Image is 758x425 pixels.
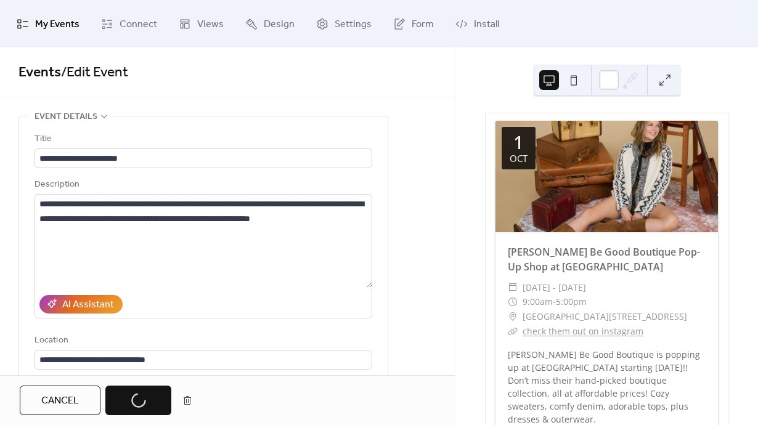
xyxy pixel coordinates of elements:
button: Cancel [20,386,100,415]
a: Design [236,5,304,42]
span: Form [412,15,434,34]
a: My Events [7,5,89,42]
span: - [553,294,556,309]
span: Design [264,15,295,34]
div: Oct [510,154,528,163]
a: Connect [92,5,166,42]
span: 9:00am [523,294,553,309]
span: Connect [120,15,157,34]
div: ​ [508,280,518,295]
span: Event details [35,110,97,124]
span: My Events [35,15,79,34]
span: Settings [335,15,372,34]
span: Views [197,15,224,34]
div: Description [35,177,370,192]
div: ​ [508,324,518,339]
div: ​ [508,294,518,309]
a: check them out on instagram [523,325,643,337]
span: 5:00pm [556,294,587,309]
div: AI Assistant [62,297,114,312]
a: Form [384,5,443,42]
div: 1 [513,133,524,152]
a: [PERSON_NAME] Be Good Boutique Pop-Up Shop at [GEOGRAPHIC_DATA] [508,245,700,273]
a: Views [169,5,233,42]
div: Location [35,333,370,348]
a: Events [18,59,61,86]
span: / Edit Event [61,59,128,86]
span: Install [474,15,499,34]
div: ​ [508,309,518,324]
a: Settings [307,5,381,42]
span: [DATE] - [DATE] [523,280,586,295]
span: [GEOGRAPHIC_DATA][STREET_ADDRESS] [523,309,687,324]
span: Cancel [41,394,79,408]
button: AI Assistant [39,295,123,314]
div: Title [35,132,370,147]
a: Install [446,5,508,42]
